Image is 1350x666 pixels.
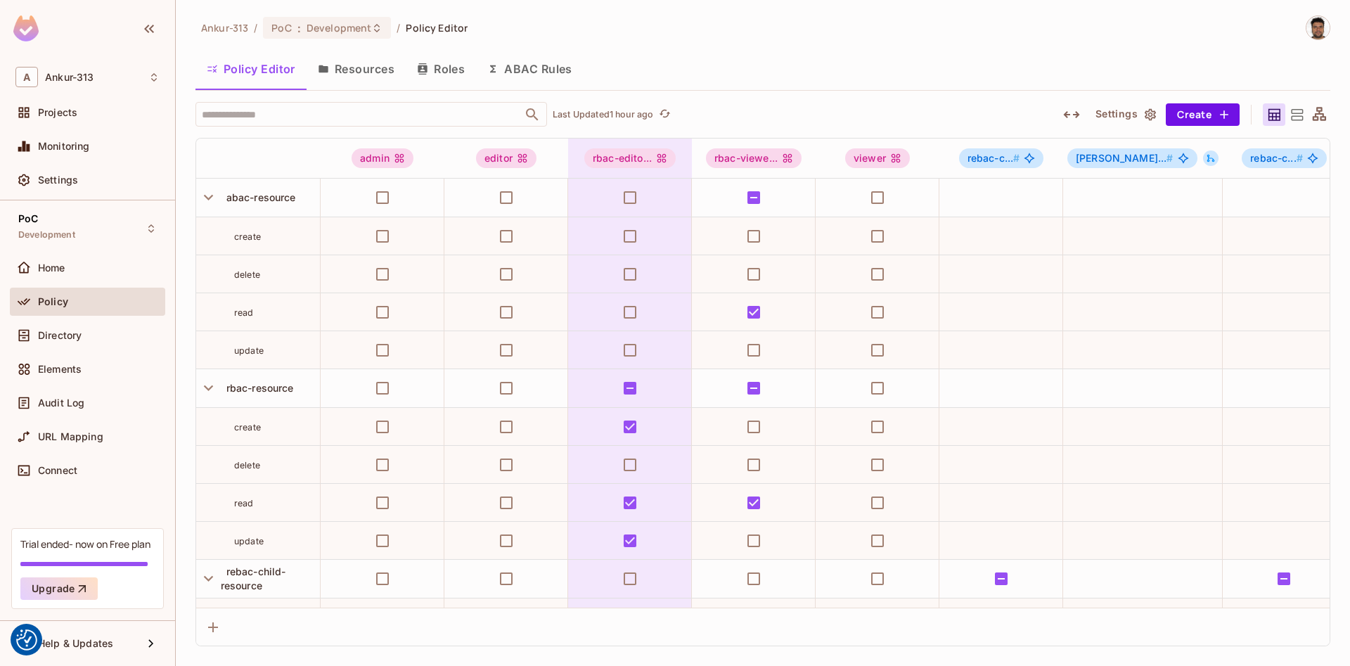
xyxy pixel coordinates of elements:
[397,21,400,34] li: /
[653,106,673,123] span: Click to refresh data
[845,148,910,168] div: viewer
[38,174,78,186] span: Settings
[38,397,84,409] span: Audit Log
[13,15,39,41] img: SReyMgAAAABJRU5ErkJggg==
[234,269,260,280] span: delete
[476,148,536,168] div: editor
[38,465,77,476] span: Connect
[234,345,264,356] span: update
[1166,103,1240,126] button: Create
[15,67,38,87] span: A
[18,229,75,241] span: Development
[406,51,476,87] button: Roles
[307,51,406,87] button: Resources
[38,107,77,118] span: Projects
[659,108,671,122] span: refresh
[307,21,371,34] span: Development
[1250,152,1303,164] span: rebac-c...
[656,106,673,123] button: refresh
[1306,16,1330,39] img: Vladimir Shopov
[584,148,676,168] span: rbac-editor
[706,148,802,168] span: rbac-viewer
[38,364,82,375] span: Elements
[38,330,82,341] span: Directory
[352,148,413,168] div: admin
[38,296,68,307] span: Policy
[1090,103,1160,126] button: Settings
[38,262,65,274] span: Home
[221,565,286,591] span: rebac-child-resource
[1013,152,1020,164] span: #
[16,629,37,651] button: Consent Preferences
[45,72,94,83] span: Workspace: Ankur-313
[234,460,260,470] span: delete
[271,21,291,34] span: PoC
[38,141,90,152] span: Monitoring
[1297,152,1303,164] span: #
[221,191,296,203] span: abac-resource
[254,21,257,34] li: /
[1166,152,1173,164] span: #
[201,21,248,34] span: the active workspace
[38,431,103,442] span: URL Mapping
[522,105,542,124] button: Open
[959,148,1044,168] span: rebac-child-resource#editor
[1067,148,1197,168] span: rebac-parent-resource#editor
[38,638,113,649] span: Help & Updates
[553,109,653,120] p: Last Updated 1 hour ago
[16,629,37,651] img: Revisit consent button
[476,51,584,87] button: ABAC Rules
[20,537,150,551] div: Trial ended- now on Free plan
[406,21,468,34] span: Policy Editor
[234,231,261,242] span: create
[297,23,302,34] span: :
[967,152,1020,164] span: rebac-c...
[18,213,38,224] span: PoC
[1076,152,1174,164] span: [PERSON_NAME]...
[20,577,98,600] button: Upgrade
[706,148,802,168] div: rbac-viewe...
[195,51,307,87] button: Policy Editor
[221,382,294,394] span: rbac-resource
[584,148,676,168] div: rbac-edito...
[234,307,254,318] span: read
[234,498,254,508] span: read
[234,536,264,546] span: update
[1242,148,1327,168] span: rebac-child-resource#viewer
[234,422,261,433] span: create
